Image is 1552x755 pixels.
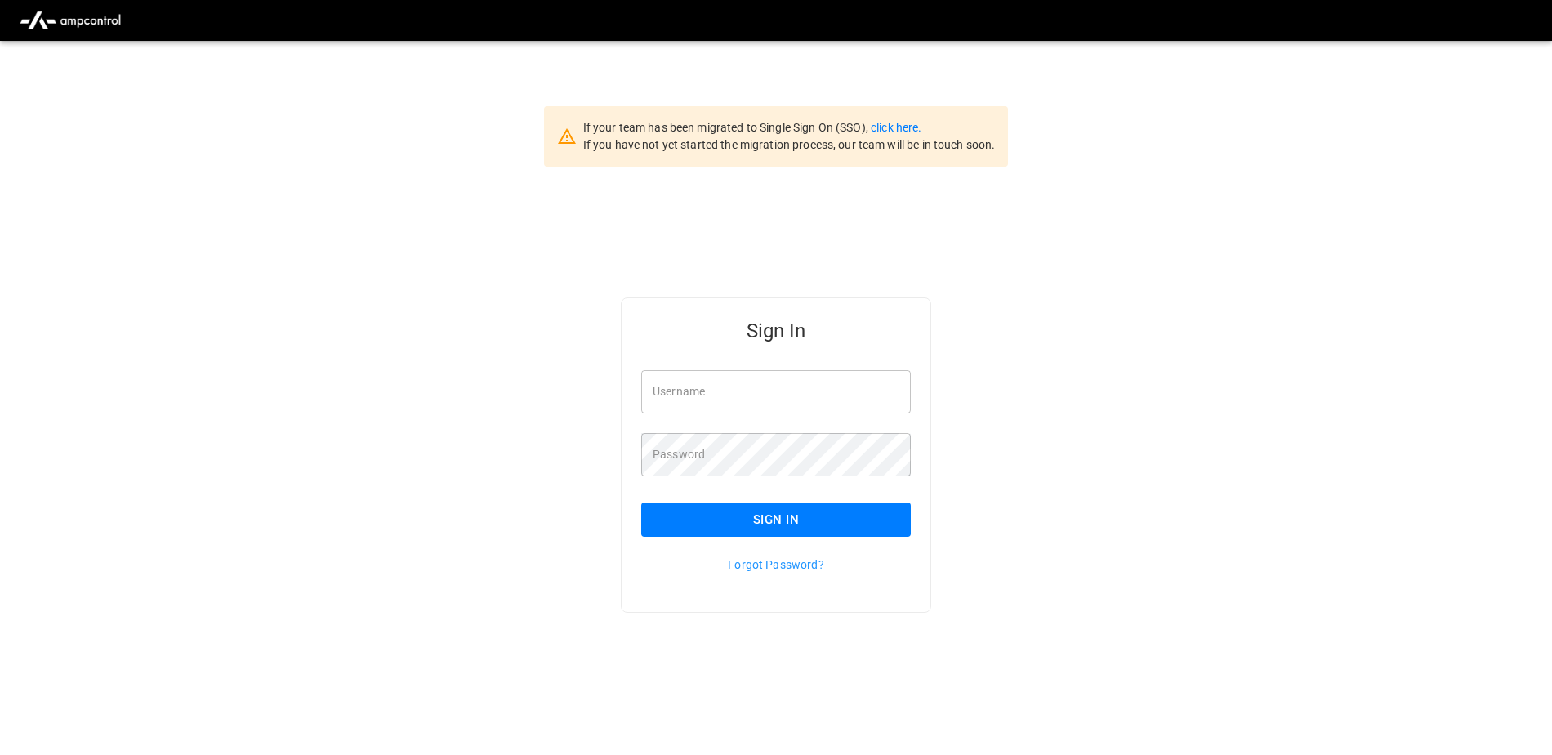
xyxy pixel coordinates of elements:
[641,503,911,537] button: Sign In
[871,121,921,134] a: click here.
[583,138,996,151] span: If you have not yet started the migration process, our team will be in touch soon.
[583,121,871,134] span: If your team has been migrated to Single Sign On (SSO),
[641,556,911,573] p: Forgot Password?
[13,5,127,36] img: ampcontrol.io logo
[641,318,911,344] h5: Sign In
